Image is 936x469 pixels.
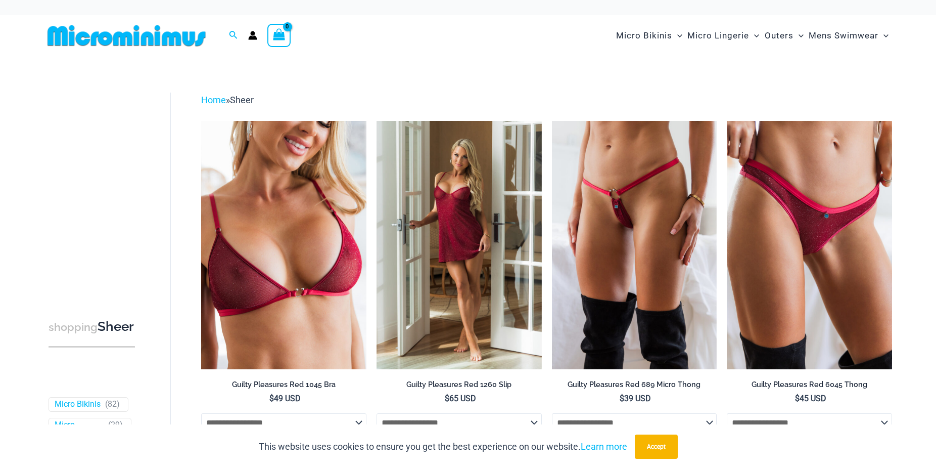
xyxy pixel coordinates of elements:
p: This website uses cookies to ensure you get the best experience on our website. [259,439,627,454]
img: Guilty Pleasures Red 6045 Thong 01 [727,121,892,369]
span: Menu Toggle [878,23,888,49]
span: » [201,95,254,105]
span: ( ) [105,399,120,410]
bdi: 39 USD [620,394,651,403]
a: Micro LingerieMenu ToggleMenu Toggle [685,20,762,51]
span: Sheer [230,95,254,105]
a: Mens SwimwearMenu ToggleMenu Toggle [806,20,891,51]
span: Menu Toggle [793,23,804,49]
h3: Sheer [49,318,135,336]
a: Guilty Pleasures Red 1260 Slip 01Guilty Pleasures Red 1260 Slip 02Guilty Pleasures Red 1260 Slip 02 [377,121,542,369]
a: Account icon link [248,31,257,40]
span: $ [795,394,800,403]
a: Guilty Pleasures Red 6045 Thong 01Guilty Pleasures Red 6045 Thong 02Guilty Pleasures Red 6045 Tho... [727,121,892,369]
a: Learn more [581,441,627,452]
span: Outers [765,23,793,49]
img: Guilty Pleasures Red 1045 Bra 01 [201,121,366,369]
bdi: 49 USD [269,394,301,403]
span: $ [445,394,449,403]
span: 82 [108,399,117,409]
nav: Site Navigation [612,19,893,53]
a: Home [201,95,226,105]
span: $ [620,394,624,403]
a: View Shopping Cart, empty [267,24,291,47]
span: Menu Toggle [749,23,759,49]
a: Micro Bikinis [55,399,101,410]
a: Micro BikinisMenu ToggleMenu Toggle [614,20,685,51]
button: Accept [635,435,678,459]
span: $ [269,394,274,403]
a: Guilty Pleasures Red 1260 Slip [377,380,542,393]
a: Search icon link [229,29,238,42]
a: OutersMenu ToggleMenu Toggle [762,20,806,51]
img: Guilty Pleasures Red 689 Micro 01 [552,121,717,369]
h2: Guilty Pleasures Red 1260 Slip [377,380,542,390]
a: Guilty Pleasures Red 6045 Thong [727,380,892,393]
h2: Guilty Pleasures Red 6045 Thong [727,380,892,390]
a: Guilty Pleasures Red 1045 Bra 01Guilty Pleasures Red 1045 Bra 02Guilty Pleasures Red 1045 Bra 02 [201,121,366,369]
span: Mens Swimwear [809,23,878,49]
span: Micro Lingerie [687,23,749,49]
bdi: 45 USD [795,394,826,403]
span: ( ) [108,420,123,441]
a: Micro Lingerie [55,420,104,441]
a: Guilty Pleasures Red 689 Micro 01Guilty Pleasures Red 689 Micro 02Guilty Pleasures Red 689 Micro 02 [552,121,717,369]
img: Guilty Pleasures Red 1260 Slip 01 [377,121,542,369]
h2: Guilty Pleasures Red 689 Micro Thong [552,380,717,390]
h2: Guilty Pleasures Red 1045 Bra [201,380,366,390]
img: MM SHOP LOGO FLAT [43,24,210,47]
span: Micro Bikinis [616,23,672,49]
iframe: TrustedSite Certified [49,84,139,287]
bdi: 65 USD [445,394,476,403]
span: 29 [111,420,120,430]
a: Guilty Pleasures Red 1045 Bra [201,380,366,393]
span: shopping [49,321,98,333]
a: Guilty Pleasures Red 689 Micro Thong [552,380,717,393]
span: Menu Toggle [672,23,682,49]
